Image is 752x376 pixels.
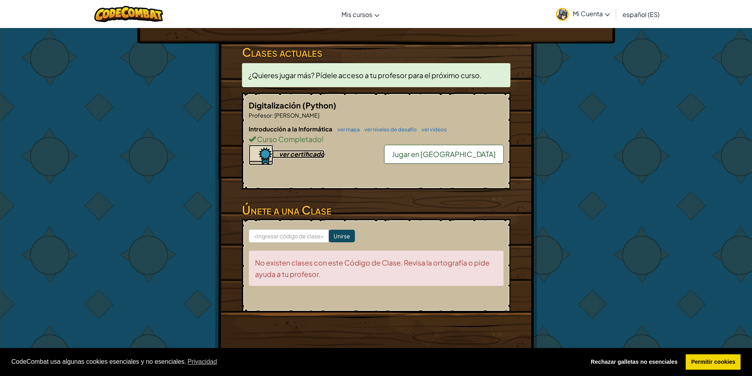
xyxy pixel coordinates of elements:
img: avatar [556,8,569,21]
font: Privacidad [188,358,217,365]
font: Clases actuales [242,45,323,60]
font: ver videos [422,126,447,133]
font: Jugar en [GEOGRAPHIC_DATA] [392,150,496,159]
img: certificate-icon.png [249,145,273,165]
font: Curso Completado [257,135,322,144]
font: : [272,112,274,119]
font: Mi Cuenta [573,9,603,18]
a: permitir cookies [686,354,741,370]
font: Digitalización [249,100,301,110]
font: Permitir cookies [691,359,735,365]
a: Mis cursos [338,4,383,25]
font: [PERSON_NAME] [274,112,319,119]
a: Mi Cuenta [552,2,614,26]
font: Rechazar galletas no esenciales [591,359,678,365]
font: (Python) [302,100,336,110]
font: No existen clases con este Código de Clase. Revisa la ortografía o pide ayuda a tu profesor. [255,258,489,279]
font: Únete a una Clase [242,202,332,217]
a: español (ES) [619,4,664,25]
input: <Ingresar código de clase> [249,229,329,243]
font: Mis cursos [341,10,372,19]
font: ver niveles de desafío [364,126,417,133]
font: ! [322,135,324,144]
font: Introducción a la Informática [249,125,332,133]
img: Logotipo de CodeCombat [94,6,163,22]
font: español (ES) [623,10,660,19]
font: CodeCombat usa algunas cookies esenciales y no esenciales. [11,358,186,365]
font: ver mapa [338,126,360,133]
font: ¿Quieres jugar más? Pídele acceso a tu profesor para el próximo curso. [248,71,482,80]
font: ver certificado [279,150,324,158]
font: Profesor [249,112,272,119]
input: Unirse [329,230,355,242]
a: ver certificado [249,150,324,158]
a: denegar cookies [585,354,683,370]
a: Obtenga más información sobre las cookies [186,356,218,368]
